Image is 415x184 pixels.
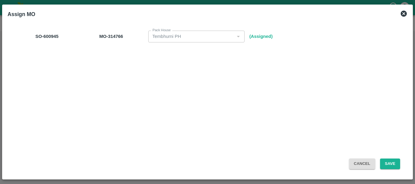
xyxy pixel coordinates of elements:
b: (Assigned) [249,34,273,39]
button: Cancel [349,159,375,169]
input: Select Pack House [150,32,233,40]
label: Pack House [153,28,171,33]
b: MO- 314766 [99,34,123,39]
b: SO- 600945 [36,34,59,39]
button: Save [380,159,400,169]
b: Assign MO [8,11,35,17]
